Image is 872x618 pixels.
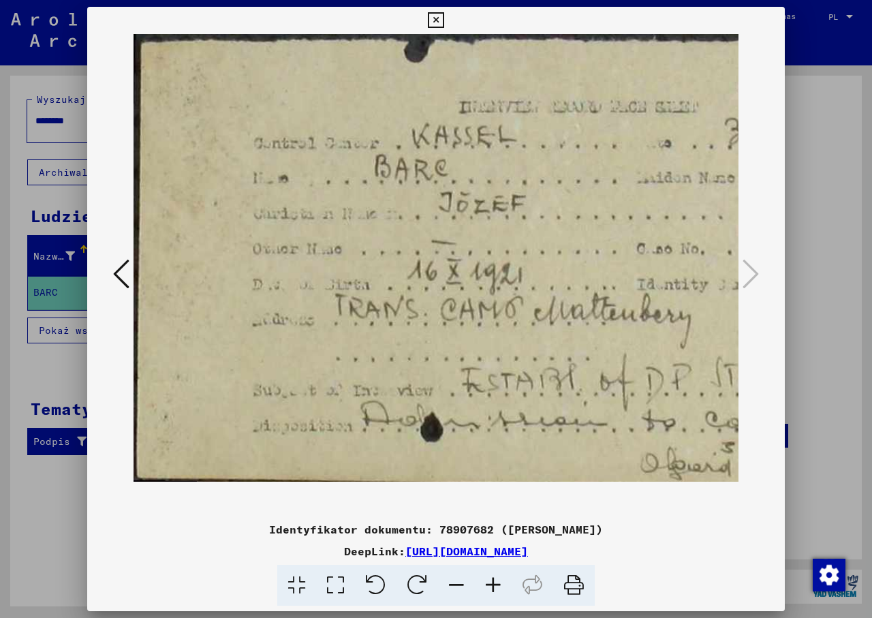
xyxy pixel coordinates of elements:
[405,544,528,558] a: [URL][DOMAIN_NAME]
[344,544,405,558] font: DeepLink:
[269,523,603,536] font: Identyfikator dokumentu: 78907682 ([PERSON_NAME])
[813,559,845,591] img: Zmiana zgody
[812,558,845,591] div: Zmiana zgody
